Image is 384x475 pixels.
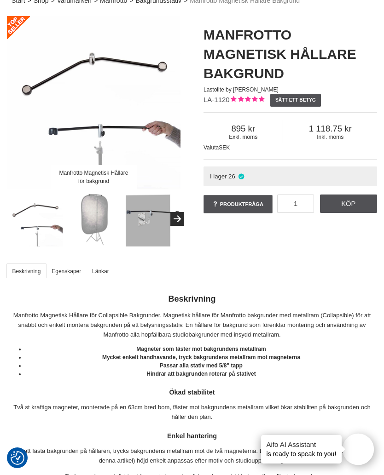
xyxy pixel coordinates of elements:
span: Valuta [204,144,219,151]
img: Förenklar montering av bakgrund på stativ [67,192,122,247]
h4: Enkel hantering [7,431,377,441]
div: is ready to speak to you! [261,435,342,464]
div: Manfrotto Magnetisk Hållare för bakgrund [50,165,137,189]
strong: Magneter som fäster mot bakgrundens metallram [136,346,266,352]
span: Exkl. moms [204,134,283,140]
a: Beskrivning [6,263,47,278]
a: Produktfråga [204,195,273,213]
img: Manfrotto Magnetisk Hållare för bakgrund [8,192,63,247]
h2: Beskrivning [7,293,377,305]
button: Samtyckesinställningar [11,450,24,466]
p: Två st kraftiga magneter, monterade på en 63cm bred bom, fäster mot bakgrundens metallram vilket ... [7,403,377,422]
div: Kundbetyg: 5.00 [230,95,264,105]
span: SEK [219,144,230,151]
a: Egenskaper [46,263,87,278]
span: Lastolite by [PERSON_NAME] [204,86,279,93]
button: Next [170,212,184,226]
span: I lager [210,173,227,180]
i: I lager [238,173,245,180]
span: 26 [228,173,235,180]
span: LA-1120 [204,96,230,103]
strong: Passar alla stativ med 5/8" tapp [160,362,243,369]
img: Revisit consent button [11,451,24,465]
p: Manfrotto Magnetisk Hållare för Collapsible Bakgrunder. Magnetisk hållare för Manfrotto bakgrunde... [7,311,377,339]
p: För att fästa bakgrunden på hållaren, trycks bakgrundens metallram mot de två magneterna. Därefte... [7,446,377,466]
a: Sätt ett betyg [270,94,321,107]
h1: Manfrotto Magnetisk Hållare Bakgrund [204,25,377,83]
h4: Ökad stabilitet [7,388,377,397]
span: 895 [204,124,283,134]
span: 1 118.75 [283,124,377,134]
h4: Aifo AI Assistant [267,440,337,449]
span: Inkl. moms [283,134,377,140]
img: Montera på vägg med Avenger fäste (ingår ej) [126,192,181,247]
strong: Mycket enkelt handhavande, tryck bakgrundens metallram mot magneterna [102,354,300,361]
strong: Hindrar att bakgrunden roterar på stativet [146,371,256,377]
a: Köp [320,195,378,213]
a: Länkar [87,263,115,278]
